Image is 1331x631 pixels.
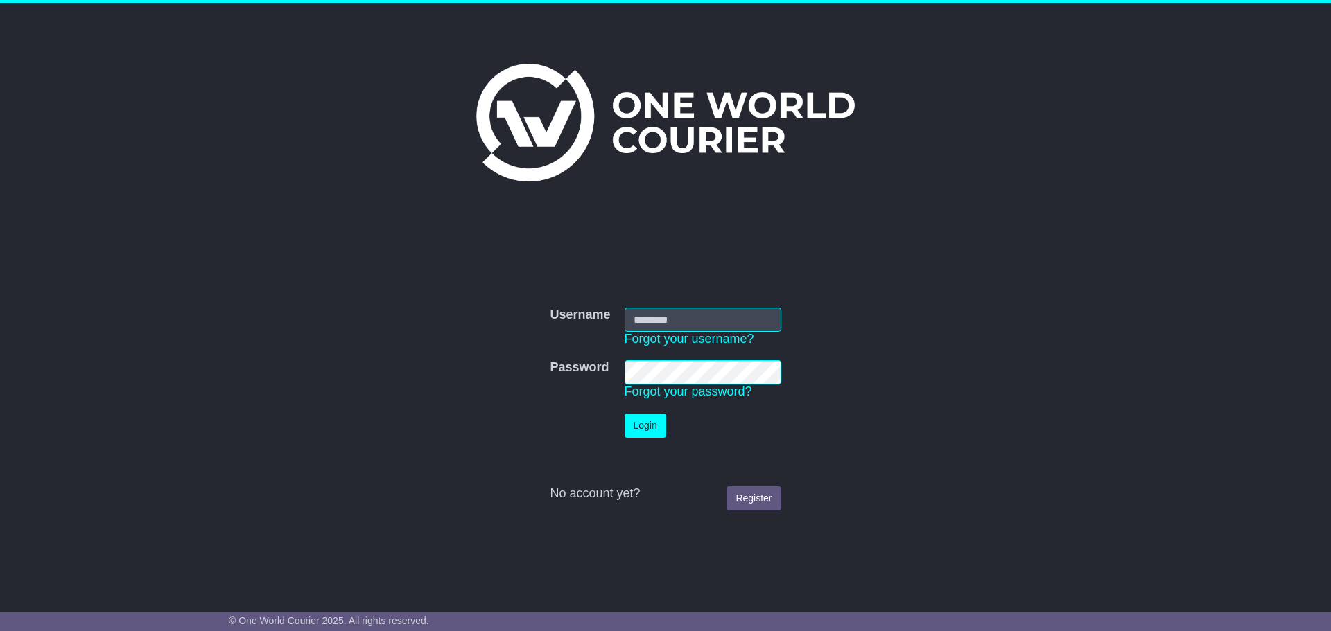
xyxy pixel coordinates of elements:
img: One World [476,64,855,181]
span: © One World Courier 2025. All rights reserved. [229,615,429,626]
label: Password [550,360,609,375]
div: No account yet? [550,486,781,501]
a: Register [727,486,781,510]
a: Forgot your password? [625,384,752,398]
button: Login [625,414,666,438]
label: Username [550,308,610,323]
a: Forgot your username? [625,332,754,346]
